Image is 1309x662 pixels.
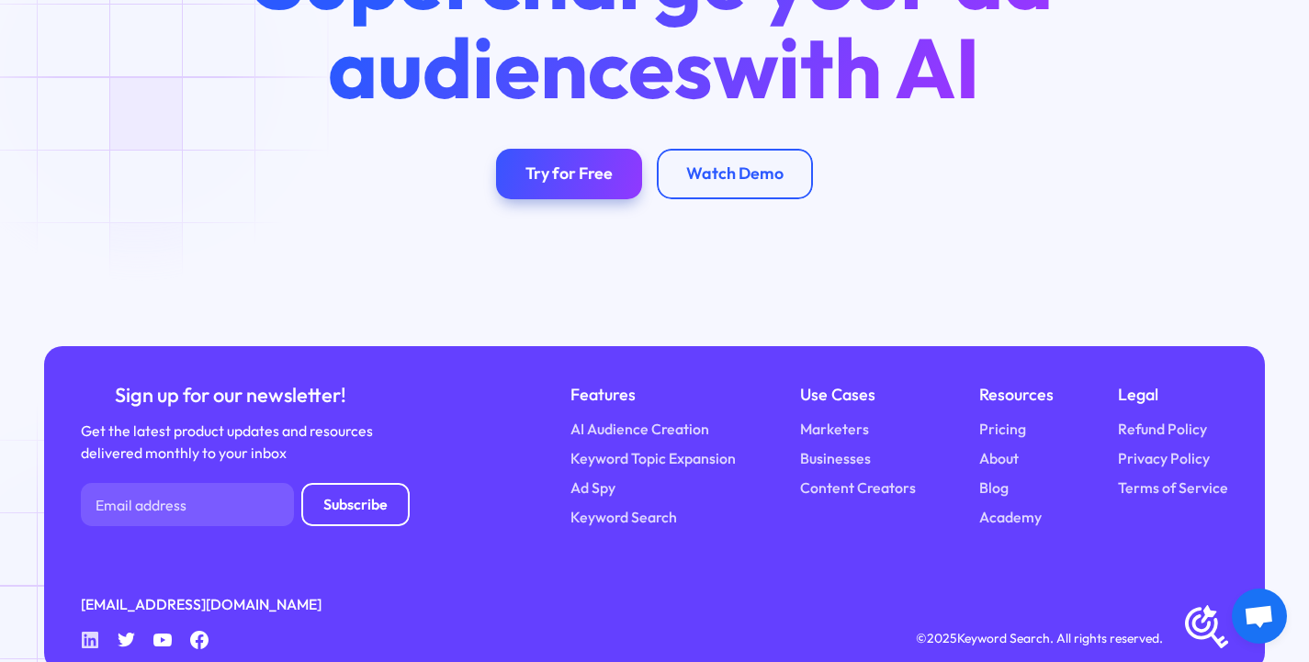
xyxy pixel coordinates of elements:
span: with AI [713,14,980,120]
a: Try for Free [496,149,642,200]
div: Features [570,382,736,408]
a: Pricing [979,419,1026,441]
a: Keyword Search [570,507,677,529]
div: Use Cases [800,382,916,408]
a: About [979,448,1019,470]
input: Subscribe [301,483,410,527]
a: Content Creators [800,477,916,499]
div: Sign up for our newsletter! [81,382,380,410]
a: Marketers [800,419,869,441]
a: Refund Policy [1118,419,1207,441]
a: AI Audience Creation [570,419,709,441]
a: Academy [979,507,1042,529]
div: Watch Demo [686,163,784,184]
div: Try for Free [525,163,613,184]
div: © Keyword Search. All rights reserved. [916,629,1163,649]
input: Email address [81,483,294,527]
form: Newsletter Form [81,483,410,527]
a: Keyword Topic Expansion [570,448,736,470]
a: Terms of Service [1118,477,1228,499]
div: Resources [979,382,1054,408]
a: [EMAIL_ADDRESS][DOMAIN_NAME] [81,594,322,616]
a: Watch Demo [657,149,813,200]
a: Businesses [800,448,871,470]
a: Ad Spy [570,477,615,499]
span: 2025 [927,630,957,646]
div: Get the latest product updates and resources delivered monthly to your inbox [81,421,380,465]
div: Legal [1118,382,1228,408]
a: Privacy Policy [1118,448,1210,470]
div: Open chat [1232,589,1287,644]
a: Blog [979,477,1009,499]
